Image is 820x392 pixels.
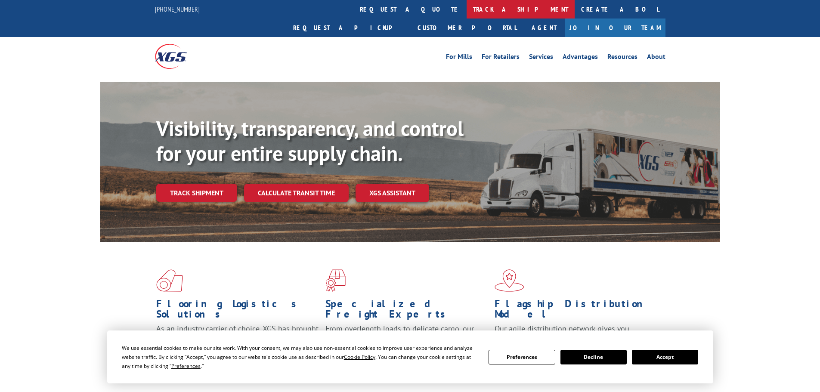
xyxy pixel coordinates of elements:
button: Decline [560,350,627,364]
h1: Specialized Freight Experts [325,299,488,324]
a: Advantages [563,53,598,63]
a: Customer Portal [411,19,523,37]
h1: Flagship Distribution Model [495,299,657,324]
span: Cookie Policy [344,353,375,361]
img: xgs-icon-focused-on-flooring-red [325,269,346,292]
div: We use essential cookies to make our site work. With your consent, we may also use non-essential ... [122,343,478,370]
a: Resources [607,53,637,63]
a: XGS ASSISTANT [356,184,429,202]
img: xgs-icon-total-supply-chain-intelligence-red [156,269,183,292]
a: About [647,53,665,63]
span: Our agile distribution network gives you nationwide inventory management on demand. [495,324,653,344]
b: Visibility, transparency, and control for your entire supply chain. [156,115,464,167]
a: Track shipment [156,184,237,202]
h1: Flooring Logistics Solutions [156,299,319,324]
a: For Retailers [482,53,520,63]
p: From overlength loads to delicate cargo, our experienced staff knows the best way to move your fr... [325,324,488,362]
span: As an industry carrier of choice, XGS has brought innovation and dedication to flooring logistics... [156,324,319,354]
a: Join Our Team [565,19,665,37]
a: Request a pickup [287,19,411,37]
a: For Mills [446,53,472,63]
img: xgs-icon-flagship-distribution-model-red [495,269,524,292]
button: Accept [632,350,698,364]
span: Preferences [171,362,201,370]
a: Agent [523,19,565,37]
a: [PHONE_NUMBER] [155,5,200,13]
a: Services [529,53,553,63]
button: Preferences [489,350,555,364]
div: Cookie Consent Prompt [107,330,713,383]
a: Calculate transit time [244,184,349,202]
